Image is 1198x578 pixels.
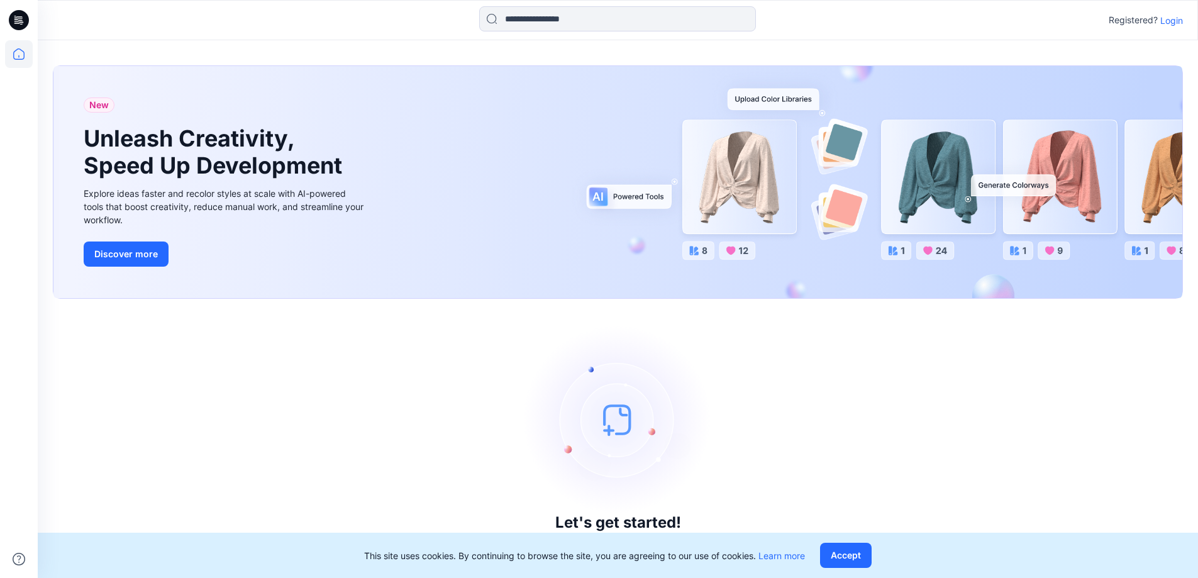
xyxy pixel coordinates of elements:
span: New [89,97,109,113]
h1: Unleash Creativity, Speed Up Development [84,125,348,179]
a: Learn more [758,550,805,561]
div: Explore ideas faster and recolor styles at scale with AI-powered tools that boost creativity, red... [84,187,367,226]
img: empty-state-image.svg [524,325,713,514]
p: This site uses cookies. By continuing to browse the site, you are agreeing to our use of cookies. [364,549,805,562]
p: Login [1160,14,1183,27]
h3: Let's get started! [555,514,681,531]
button: Discover more [84,242,169,267]
a: Discover more [84,242,367,267]
p: Registered? [1109,13,1158,28]
button: Accept [820,543,872,568]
